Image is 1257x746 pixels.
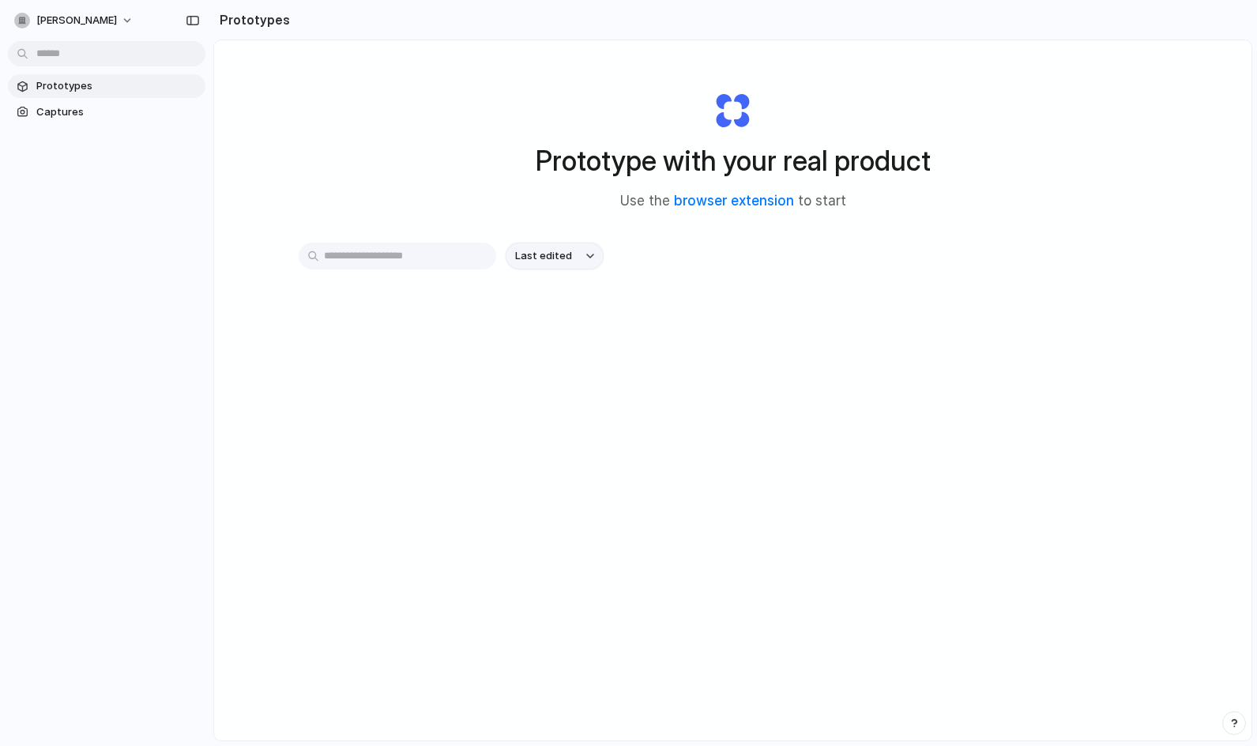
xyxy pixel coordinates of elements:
span: [PERSON_NAME] [36,13,117,28]
span: Captures [36,104,199,120]
span: Prototypes [36,78,199,94]
span: Last edited [515,248,572,264]
a: Prototypes [8,74,205,98]
button: Last edited [506,243,604,269]
button: [PERSON_NAME] [8,8,141,33]
h1: Prototype with your real product [536,140,931,182]
h2: Prototypes [213,10,290,29]
a: Captures [8,100,205,124]
a: browser extension [674,193,794,209]
span: Use the to start [620,191,846,212]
